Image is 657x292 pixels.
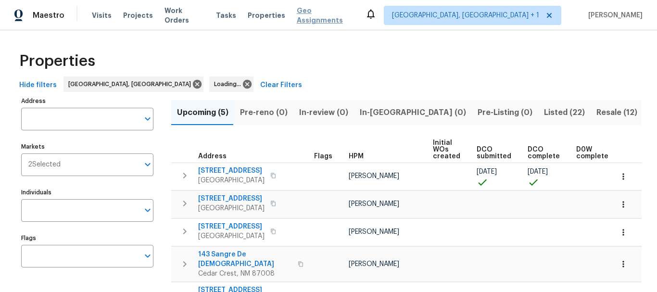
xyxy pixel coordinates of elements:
label: Individuals [21,190,153,195]
span: Upcoming (5) [177,106,228,119]
span: DCO complete [528,146,560,160]
span: DCO submitted [477,146,511,160]
span: [STREET_ADDRESS] [198,166,265,176]
button: Open [141,112,154,126]
label: Markets [21,144,153,150]
span: 143 Sangre De [DEMOGRAPHIC_DATA] [198,250,292,269]
span: Visits [92,11,112,20]
span: [DATE] [528,168,548,175]
span: [STREET_ADDRESS] [198,194,265,203]
span: Loading... [214,79,245,89]
span: Maestro [33,11,64,20]
span: Resale (12) [596,106,637,119]
span: Address [198,153,227,160]
span: [DATE] [477,168,497,175]
label: Flags [21,235,153,241]
span: Pre-Listing (0) [478,106,532,119]
button: Open [141,249,154,263]
span: [PERSON_NAME] [349,173,399,179]
div: Loading... [209,76,253,92]
span: Flags [314,153,332,160]
span: Geo Assignments [297,6,354,25]
span: Initial WOs created [433,140,460,160]
span: Projects [123,11,153,20]
span: 2 Selected [28,161,61,169]
span: Listed (22) [544,106,585,119]
span: [GEOGRAPHIC_DATA], [GEOGRAPHIC_DATA] + 1 [392,11,539,20]
span: [GEOGRAPHIC_DATA] [198,203,265,213]
span: Properties [19,56,95,66]
span: [PERSON_NAME] [349,201,399,207]
span: Hide filters [19,79,57,91]
button: Open [141,158,154,171]
span: Pre-reno (0) [240,106,288,119]
span: [PERSON_NAME] [584,11,643,20]
span: In-[GEOGRAPHIC_DATA] (0) [360,106,466,119]
span: In-review (0) [299,106,348,119]
span: [PERSON_NAME] [349,261,399,267]
span: Tasks [216,12,236,19]
span: D0W complete [576,146,608,160]
span: [GEOGRAPHIC_DATA] [198,176,265,185]
span: Properties [248,11,285,20]
span: Work Orders [164,6,204,25]
span: [GEOGRAPHIC_DATA], [GEOGRAPHIC_DATA] [68,79,195,89]
label: Address [21,98,153,104]
button: Hide filters [15,76,61,94]
span: [GEOGRAPHIC_DATA] [198,231,265,241]
span: [STREET_ADDRESS] [198,222,265,231]
span: Clear Filters [260,79,302,91]
span: HPM [349,153,364,160]
div: [GEOGRAPHIC_DATA], [GEOGRAPHIC_DATA] [63,76,203,92]
span: [PERSON_NAME] [349,229,399,235]
button: Open [141,203,154,217]
span: Cedar Crest, NM 87008 [198,269,292,279]
button: Clear Filters [256,76,306,94]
